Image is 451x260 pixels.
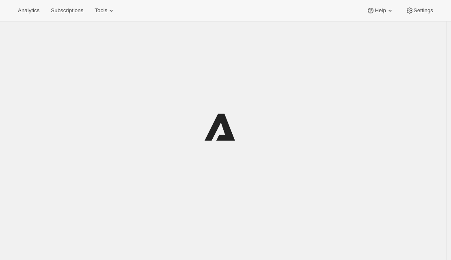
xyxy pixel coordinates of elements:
[362,5,399,16] button: Help
[18,7,39,14] span: Analytics
[13,5,44,16] button: Analytics
[90,5,120,16] button: Tools
[375,7,386,14] span: Help
[95,7,107,14] span: Tools
[401,5,438,16] button: Settings
[46,5,88,16] button: Subscriptions
[414,7,433,14] span: Settings
[51,7,83,14] span: Subscriptions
